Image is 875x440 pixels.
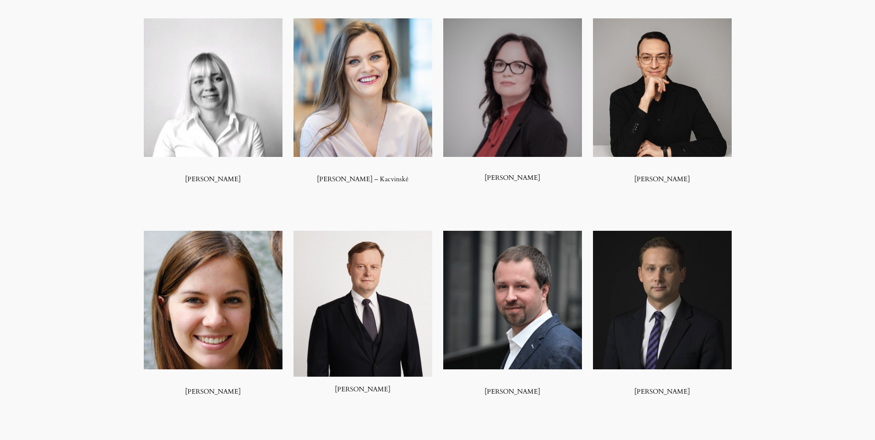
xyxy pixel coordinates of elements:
[593,388,732,395] h3: [PERSON_NAME]
[144,175,282,183] h3: [PERSON_NAME]
[144,388,282,395] h3: [PERSON_NAME]
[294,175,432,183] h3: [PERSON_NAME] – Kacvinskė
[443,166,582,182] h3: [PERSON_NAME]
[443,388,582,395] h3: [PERSON_NAME]
[294,385,432,393] h3: [PERSON_NAME]
[593,175,732,183] h3: [PERSON_NAME]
